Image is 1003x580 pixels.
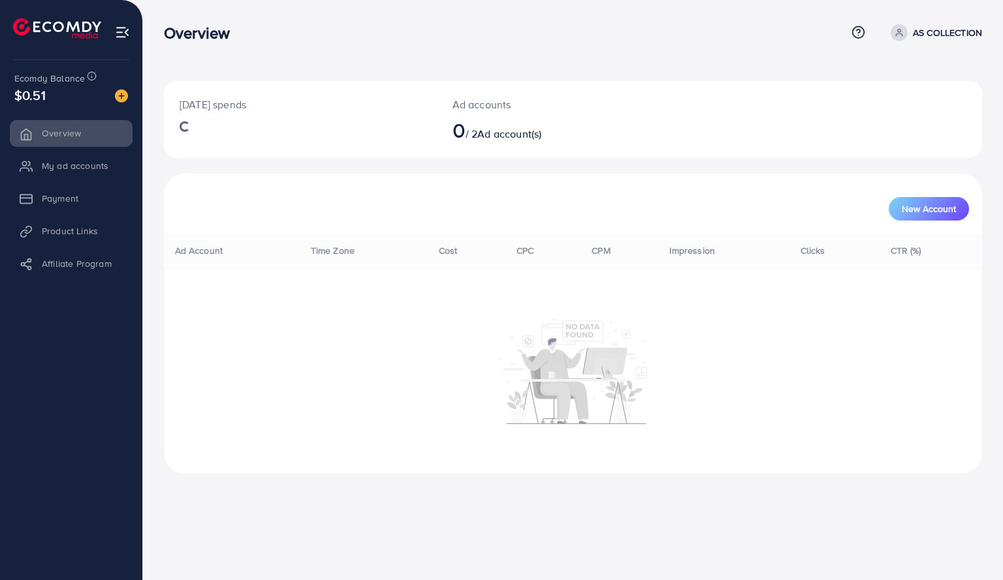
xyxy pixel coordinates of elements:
[453,97,626,112] p: Ad accounts
[115,25,130,40] img: menu
[477,127,541,141] span: Ad account(s)
[889,197,969,221] button: New Account
[902,204,956,213] span: New Account
[453,115,466,145] span: 0
[115,89,128,102] img: image
[14,72,85,85] span: Ecomdy Balance
[164,23,240,42] h3: Overview
[14,85,46,104] span: $0.51
[180,97,421,112] p: [DATE] spends
[885,24,982,41] a: AS COLLECTION
[13,18,101,38] img: logo
[913,25,982,40] p: AS COLLECTION
[453,117,626,142] h2: / 2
